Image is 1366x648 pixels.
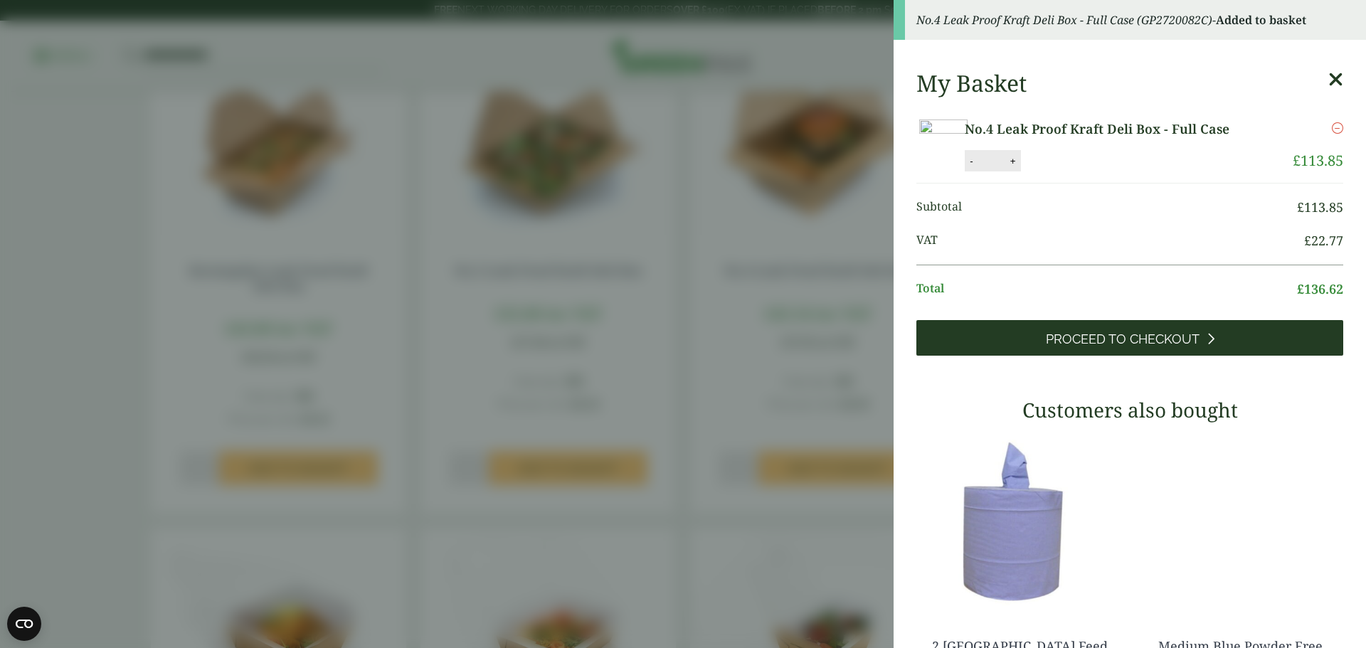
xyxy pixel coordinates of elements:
[916,12,1212,28] em: No.4 Leak Proof Kraft Deli Box - Full Case (GP2720082C)
[1293,151,1343,170] bdi: 113.85
[1332,119,1343,137] a: Remove this item
[7,607,41,641] button: Open CMP widget
[916,280,1297,299] span: Total
[1304,232,1343,249] bdi: 22.77
[916,198,1297,217] span: Subtotal
[965,155,977,167] button: -
[1046,331,1200,347] span: Proceed to Checkout
[1006,155,1020,167] button: +
[1297,280,1343,297] bdi: 136.62
[916,70,1027,97] h2: My Basket
[916,231,1304,250] span: VAT
[1293,151,1301,170] span: £
[965,119,1261,139] a: No.4 Leak Proof Kraft Deli Box - Full Case
[916,432,1123,610] img: 3630017-2-Ply-Blue-Centre-Feed-104m
[916,320,1343,356] a: Proceed to Checkout
[1304,232,1311,249] span: £
[1216,12,1306,28] strong: Added to basket
[916,398,1343,423] h3: Customers also bought
[1297,198,1304,216] span: £
[1297,198,1343,216] bdi: 113.85
[1297,280,1304,297] span: £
